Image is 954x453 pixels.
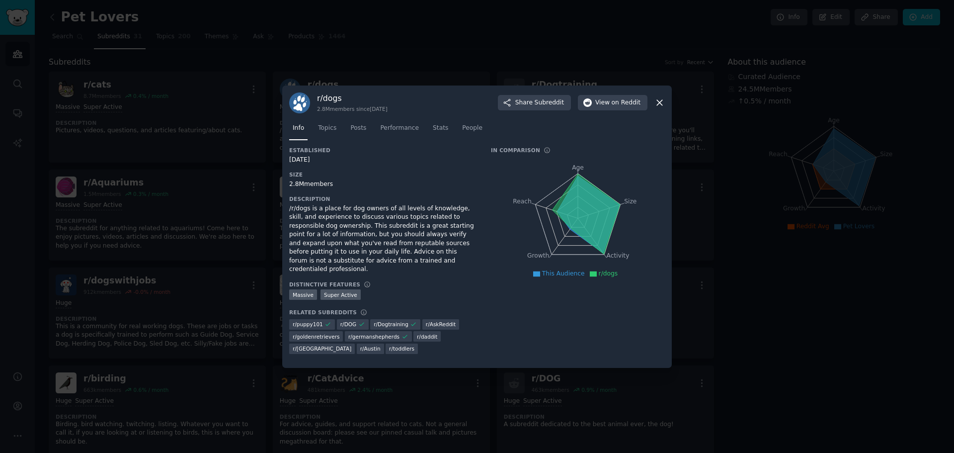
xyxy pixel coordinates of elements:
div: Massive [289,289,317,300]
h3: r/ dogs [317,93,388,103]
span: People [462,124,482,133]
h3: Size [289,171,477,178]
span: Topics [318,124,336,133]
div: 2.8M members [289,180,477,189]
h3: Established [289,147,477,154]
a: Posts [347,120,370,141]
span: Info [293,124,304,133]
span: r/ DOG [340,321,356,328]
span: Performance [380,124,419,133]
div: /r/dogs is a place for dog owners of all levels of knowledge, skill, and experience to discuss va... [289,204,477,274]
span: r/ toddlers [389,345,414,352]
img: dogs [289,92,310,113]
a: People [459,120,486,141]
span: View [595,98,640,107]
span: r/ [GEOGRAPHIC_DATA] [293,345,351,352]
tspan: Growth [527,252,549,259]
div: Super Active [320,289,361,300]
tspan: Reach [513,197,532,204]
tspan: Size [624,197,636,204]
a: Performance [377,120,422,141]
tspan: Activity [607,252,630,259]
a: Topics [315,120,340,141]
span: Subreddit [535,98,564,107]
div: 2.8M members since [DATE] [317,105,388,112]
span: r/ puppy101 [293,321,323,328]
span: Share [515,98,564,107]
span: r/ daddit [417,333,437,340]
span: r/ goldenretrievers [293,333,339,340]
span: r/ Austin [360,345,381,352]
span: This Audience [542,270,585,277]
h3: Related Subreddits [289,309,357,316]
span: r/ germanshepherds [348,333,399,340]
a: Info [289,120,308,141]
tspan: Age [572,164,584,171]
span: r/dogs [599,270,618,277]
span: Stats [433,124,448,133]
h3: In Comparison [491,147,540,154]
button: Viewon Reddit [578,95,647,111]
span: Posts [350,124,366,133]
div: [DATE] [289,156,477,165]
h3: Description [289,195,477,202]
a: Stats [429,120,452,141]
span: on Reddit [612,98,640,107]
h3: Distinctive Features [289,281,360,288]
button: ShareSubreddit [498,95,571,111]
span: r/ Dogtraining [374,321,408,328]
span: r/ AskReddit [426,321,456,328]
